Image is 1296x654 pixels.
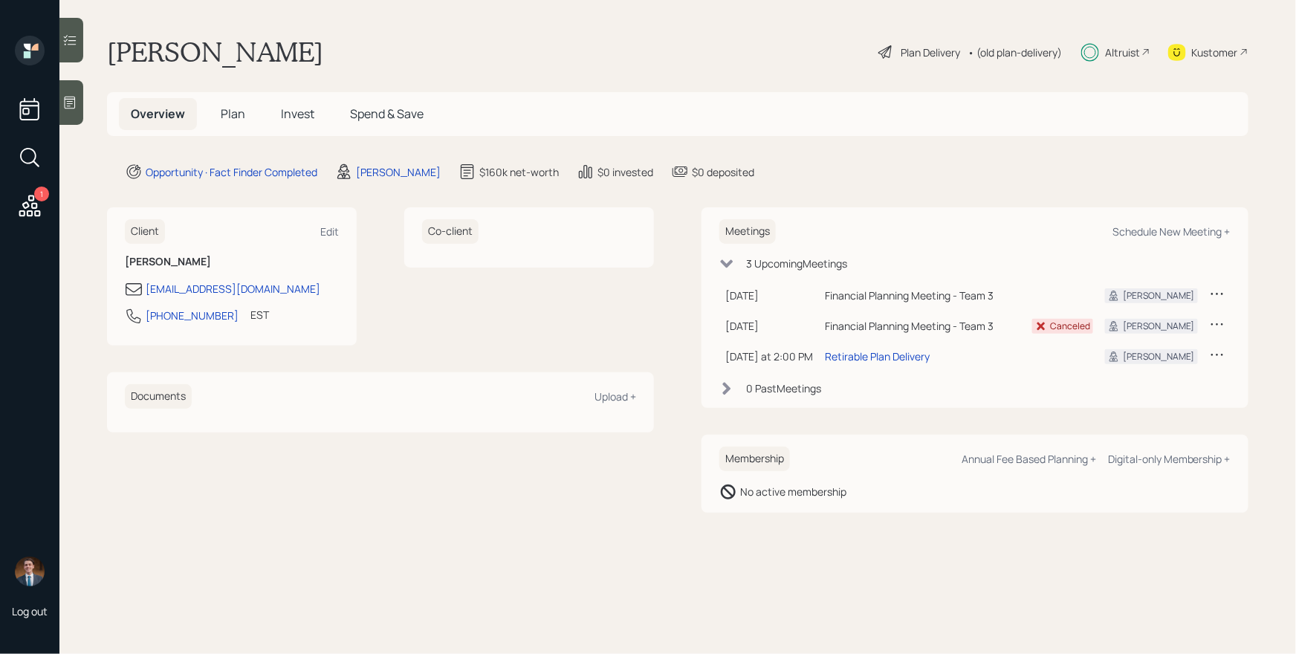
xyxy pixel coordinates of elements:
[725,288,813,303] div: [DATE]
[1123,350,1195,363] div: [PERSON_NAME]
[825,288,1020,303] div: Financial Planning Meeting - Team 3
[146,281,320,297] div: [EMAIL_ADDRESS][DOMAIN_NAME]
[1050,320,1090,333] div: Canceled
[962,452,1096,466] div: Annual Fee Based Planning +
[825,318,1020,334] div: Financial Planning Meeting - Team 3
[746,381,821,396] div: 0 Past Meeting s
[422,219,479,244] h6: Co-client
[1123,289,1195,302] div: [PERSON_NAME]
[1123,320,1195,333] div: [PERSON_NAME]
[479,164,559,180] div: $160k net-worth
[692,164,754,180] div: $0 deposited
[740,484,846,499] div: No active membership
[221,106,245,122] span: Plan
[725,349,813,364] div: [DATE] at 2:00 PM
[250,307,269,323] div: EST
[356,164,441,180] div: [PERSON_NAME]
[131,106,185,122] span: Overview
[146,308,239,323] div: [PHONE_NUMBER]
[719,219,776,244] h6: Meetings
[350,106,424,122] span: Spend & Save
[146,164,317,180] div: Opportunity · Fact Finder Completed
[320,224,339,239] div: Edit
[1112,224,1231,239] div: Schedule New Meeting +
[34,187,49,201] div: 1
[901,45,960,60] div: Plan Delivery
[825,349,930,364] div: Retirable Plan Delivery
[597,164,653,180] div: $0 invested
[719,447,790,471] h6: Membership
[107,36,323,68] h1: [PERSON_NAME]
[968,45,1062,60] div: • (old plan-delivery)
[725,318,813,334] div: [DATE]
[746,256,847,271] div: 3 Upcoming Meeting s
[15,557,45,586] img: hunter_neumayer.jpg
[125,256,339,268] h6: [PERSON_NAME]
[1108,452,1231,466] div: Digital-only Membership +
[12,604,48,618] div: Log out
[125,384,192,409] h6: Documents
[1105,45,1140,60] div: Altruist
[281,106,314,122] span: Invest
[594,389,636,404] div: Upload +
[125,219,165,244] h6: Client
[1192,45,1238,60] div: Kustomer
